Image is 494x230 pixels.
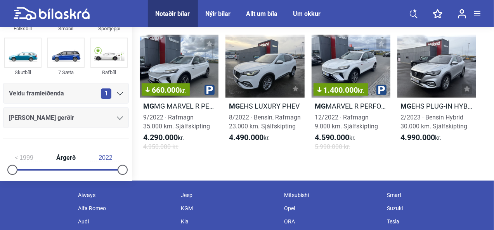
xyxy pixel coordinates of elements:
[4,68,42,77] div: Skutbíll
[229,133,263,142] b: 4.490.000
[9,112,74,123] span: [PERSON_NAME] gerðir
[4,24,42,33] div: Fólksbíll
[312,102,390,111] h2: MARVEL R PERFORMANCE 70KWH
[315,133,350,142] b: 4.590.000
[315,114,378,130] span: 12/2022 · Rafmagn 9.000 km. Sjálfskipting
[90,24,128,33] div: Sportjeppi
[312,35,390,159] a: 1.400.000kr.MgMARVEL R PERFORMANCE 70KWH12/2022 · Rafmagn9.000 km. Sjálfskipting4.590.000kr.5.990...
[280,215,383,228] div: ORA
[143,102,154,110] b: Mg
[293,10,321,17] a: Um okkur
[317,86,364,94] span: 1.400.000
[397,35,476,159] a: MgEHS PLUG-IN HYBRID LUXURY2/2023 · Bensín Hybrid30.000 km. Sjálfskipting4.990.000kr.
[383,215,486,228] div: Tesla
[315,142,350,151] span: 5.990.000 kr.
[280,202,383,215] div: Opel
[225,35,304,159] a: MgEHS LUXURY PHEV8/2022 · Bensín, Rafmagn23.000 km. Sjálfskipting4.490.000kr.
[401,133,442,142] span: kr.
[383,202,486,215] div: Suzuki
[315,102,326,110] b: Mg
[206,10,231,17] a: Nýir bílar
[146,86,186,94] span: 660.000
[143,133,184,142] span: kr.
[401,102,412,110] b: Mg
[74,202,177,215] div: Alfa Romeo
[177,215,280,228] div: Kia
[225,102,304,111] h2: EHS LUXURY PHEV
[205,85,215,95] img: parking.png
[74,215,177,228] div: Audi
[229,133,270,142] span: kr.
[280,188,383,202] div: Mitsubishi
[229,114,301,130] span: 8/2022 · Bensín, Rafmagn 23.000 km. Sjálfskipting
[229,102,240,110] b: Mg
[143,133,178,142] b: 4.290.000
[401,114,468,130] span: 2/2023 · Bensín Hybrid 30.000 km. Sjálfskipting
[47,24,85,33] div: Smábíl
[47,68,85,77] div: 7 Sæta
[143,114,210,130] span: 9/2022 · Rafmagn 35.000 km. Sjálfskipting
[177,202,280,215] div: KGM
[156,10,190,17] a: Notaðir bílar
[358,87,364,94] span: kr.
[90,68,128,77] div: Rafbíll
[315,133,356,142] span: kr.
[143,142,179,151] span: 4.950.000 kr.
[101,88,111,99] span: 1
[9,88,64,99] span: Veldu framleiðenda
[246,10,278,17] a: Allt um bíla
[177,188,280,202] div: Jeep
[140,35,218,159] a: 660.000kr.MgMG MARVEL R PERFORMANCE 70KWH9/2022 · Rafmagn35.000 km. Sjálfskipting4.290.000kr.4.95...
[383,188,486,202] div: Smart
[376,85,387,95] img: parking.png
[180,87,186,94] span: kr.
[458,9,466,19] img: user-login.svg
[140,102,218,111] h2: MG MARVEL R PERFORMANCE 70KWH
[401,133,435,142] b: 4.990.000
[397,102,476,111] h2: EHS PLUG-IN HYBRID LUXURY
[54,155,78,161] span: Árgerð
[74,188,177,202] div: Aiways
